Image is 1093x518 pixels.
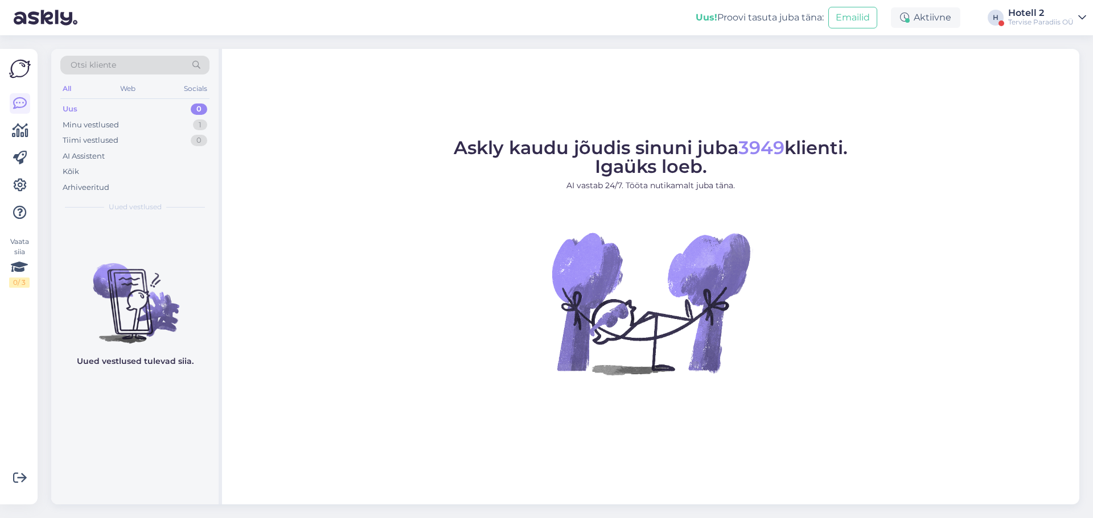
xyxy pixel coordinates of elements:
[63,119,119,131] div: Minu vestlused
[9,237,30,288] div: Vaata siia
[9,277,30,288] div: 0 / 3
[77,355,194,367] p: Uued vestlused tulevad siia.
[63,166,79,177] div: Kõik
[891,7,960,28] div: Aktiivne
[182,81,209,96] div: Socials
[1008,9,1074,18] div: Hotell 2
[193,119,207,131] div: 1
[738,136,784,159] span: 3949
[71,59,116,71] span: Otsi kliente
[63,151,105,162] div: AI Assistent
[191,135,207,146] div: 0
[60,81,73,96] div: All
[51,243,219,345] img: No chats
[454,136,848,177] span: Askly kaudu jõudis sinuni juba klienti. Igaüks loeb.
[118,81,138,96] div: Web
[63,135,118,146] div: Tiimi vestlused
[696,11,824,24] div: Proovi tasuta juba täna:
[63,103,77,115] div: Uus
[696,12,717,23] b: Uus!
[109,202,162,212] span: Uued vestlused
[988,10,1004,26] div: H
[1008,18,1074,27] div: Tervise Paradiis OÜ
[454,180,848,192] p: AI vastab 24/7. Tööta nutikamalt juba täna.
[548,201,753,405] img: No Chat active
[828,7,877,28] button: Emailid
[9,58,31,80] img: Askly Logo
[191,103,207,115] div: 0
[1008,9,1086,27] a: Hotell 2Tervise Paradiis OÜ
[63,182,109,193] div: Arhiveeritud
